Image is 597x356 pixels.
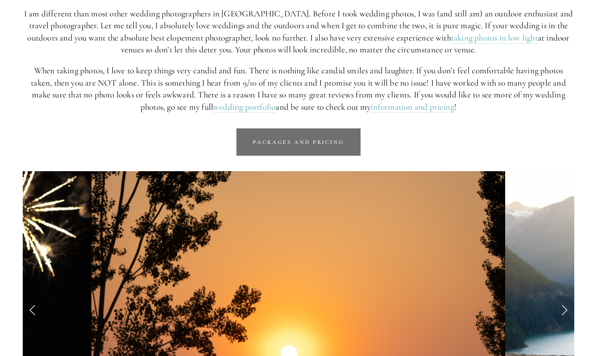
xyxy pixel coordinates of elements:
[23,8,574,56] p: I am different than most other wedding photographers in [GEOGRAPHIC_DATA]. Before I took wedding ...
[371,102,454,113] a: information and pricing
[23,296,43,323] a: Previous Slide
[451,32,538,44] a: taking photos in low light
[236,128,361,156] a: Packages and Pricing
[213,102,276,113] a: wedding portfolio
[554,296,574,323] a: Next Slide
[23,65,574,113] p: When taking photos, I love to keep things very candid and fun. There is nothing like candid smile...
